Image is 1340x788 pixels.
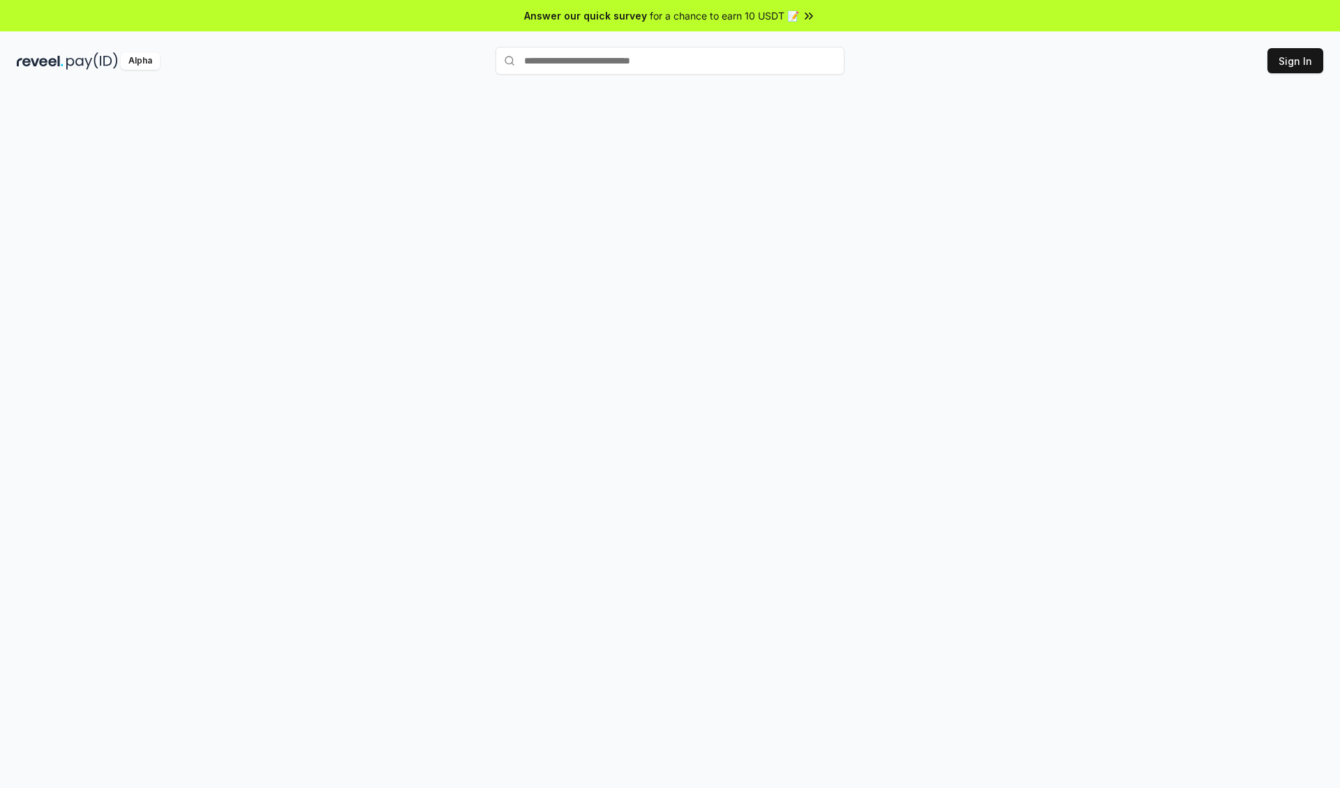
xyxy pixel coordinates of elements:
div: Alpha [121,52,160,70]
img: pay_id [66,52,118,70]
img: reveel_dark [17,52,64,70]
span: Answer our quick survey [524,8,647,23]
span: for a chance to earn 10 USDT 📝 [650,8,799,23]
button: Sign In [1267,48,1323,73]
